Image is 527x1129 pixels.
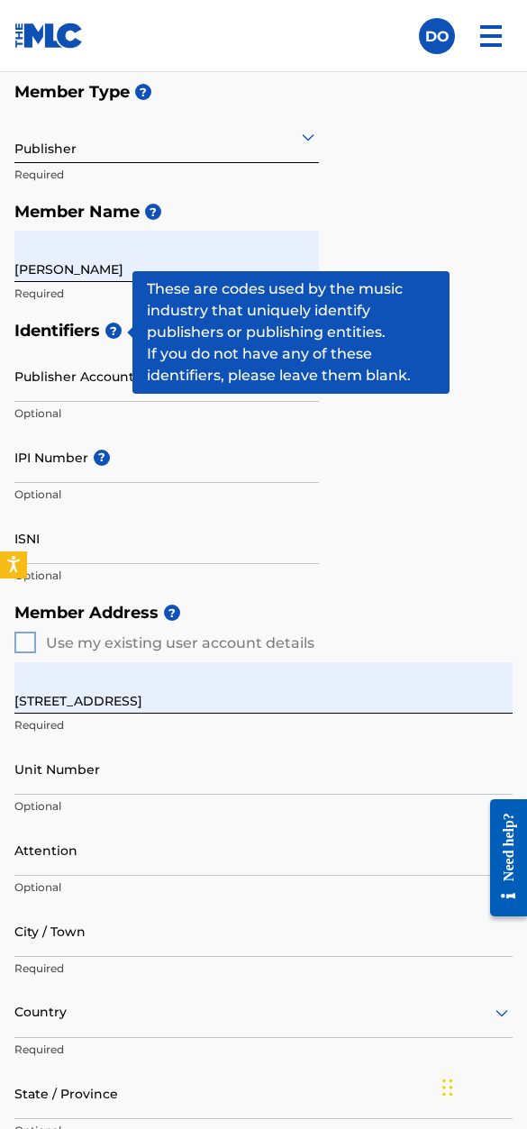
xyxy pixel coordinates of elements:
[105,323,122,339] span: ?
[14,961,513,977] p: Required
[419,18,455,54] div: User Menu
[14,594,513,633] h5: Member Address
[437,1043,527,1129] iframe: Chat Widget
[14,193,513,232] h5: Member Name
[14,73,513,112] h5: Member Type
[469,14,513,58] img: menu
[14,114,319,159] div: Publisher
[442,1061,453,1115] div: Drag
[14,568,319,584] p: Optional
[14,286,319,302] p: Required
[197,369,214,385] span: ?
[14,312,513,351] h5: Identifiers
[477,784,527,933] iframe: Resource Center
[145,204,161,220] span: ?
[14,1042,513,1058] p: Required
[14,879,513,896] p: Optional
[14,167,319,183] p: Required
[14,487,319,503] p: Optional
[164,605,180,621] span: ?
[135,84,151,100] span: ?
[14,798,513,815] p: Optional
[14,717,513,733] p: Required
[94,450,110,466] span: ?
[14,23,84,49] img: MLC Logo
[14,405,319,422] p: Optional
